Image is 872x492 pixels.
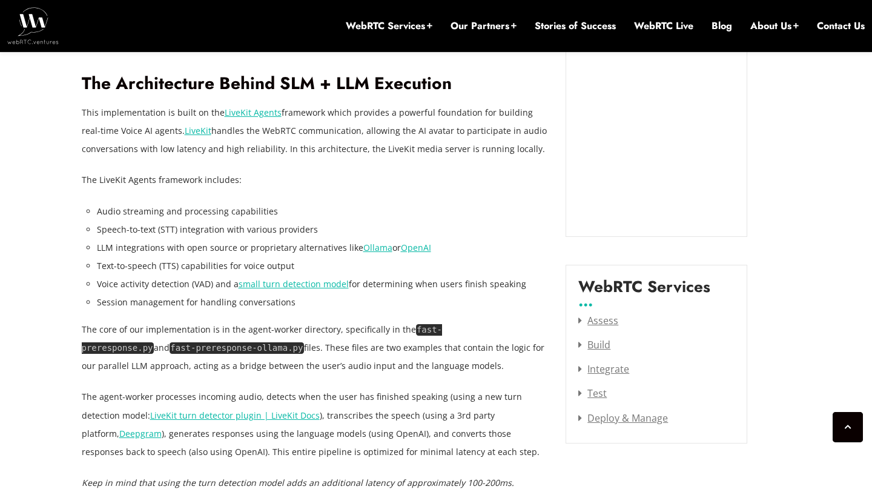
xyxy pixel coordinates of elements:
[239,278,349,290] a: small turn detection model
[535,19,616,33] a: Stories of Success
[119,428,162,439] a: Deepgram
[817,19,865,33] a: Contact Us
[578,314,618,327] a: Assess
[346,19,432,33] a: WebRTC Services
[750,19,799,33] a: About Us
[82,324,443,354] code: fast-preresponse.py
[170,342,304,354] code: fast-preresponse-ollama.py
[82,73,548,95] h2: The Architecture Behind SLM + LLM Execution
[97,275,548,293] li: Voice activity detection (VAD) and a for determining when users finish speaking
[634,19,693,33] a: WebRTC Live
[82,477,514,488] em: Keep in mind that using the turn detection model adds an additional latency of approximately 100-...
[7,7,59,44] img: WebRTC.ventures
[97,239,548,257] li: LLM integrations with open source or proprietary alternatives like or
[97,293,548,311] li: Session management for handling conversations
[150,410,320,421] a: LiveKit turn detector plugin | LiveKit Docs
[82,171,548,189] p: The LiveKit Agents framework includes:
[82,104,548,158] p: This implementation is built on the framework which provides a powerful foundation for building r...
[712,19,732,33] a: Blog
[401,242,431,253] a: OpenAI
[97,221,548,239] li: Speech-to-text (STT) integration with various providers
[363,242,392,253] a: Ollama
[578,278,710,305] label: WebRTC Services
[97,202,548,221] li: Audio streaming and processing capabilities
[451,19,517,33] a: Our Partners
[578,362,629,376] a: Integrate
[82,321,548,375] p: The core of our implementation is in the agent-worker directory, specifically in the and files. T...
[225,107,282,118] a: LiveKit Agents
[578,338,610,351] a: Build
[578,387,607,400] a: Test
[97,257,548,275] li: Text-to-speech (TTS) capabilities for voice output
[82,388,548,460] p: The agent-worker processes incoming audio, detects when the user has finished speaking (using a n...
[185,125,211,136] a: LiveKit
[578,51,735,224] iframe: Embedded CTA
[578,411,668,425] a: Deploy & Manage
